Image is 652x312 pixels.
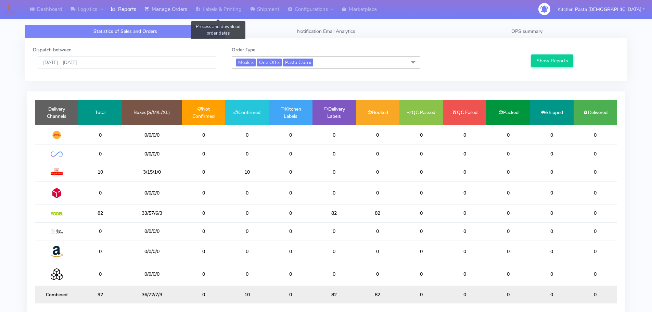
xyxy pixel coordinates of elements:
[269,100,312,125] td: Kitchen Labels
[182,145,225,163] td: 0
[269,163,312,182] td: 0
[486,222,530,240] td: 0
[530,100,574,125] td: Shipped
[182,240,225,263] td: 0
[486,182,530,204] td: 0
[443,100,486,125] td: QC Failed
[399,125,443,145] td: 0
[269,182,312,204] td: 0
[443,182,486,204] td: 0
[356,263,399,286] td: 0
[486,125,530,145] td: 0
[122,163,182,182] td: 3/15/1/0
[312,125,356,145] td: 0
[356,240,399,263] td: 0
[574,145,617,163] td: 0
[399,163,443,182] td: 0
[530,204,574,222] td: 0
[356,100,399,125] td: Booked
[122,125,182,145] td: 0/0/0/0
[122,204,182,222] td: 33/57/6/3
[399,145,443,163] td: 0
[356,286,399,303] td: 82
[225,145,269,163] td: 0
[486,145,530,163] td: 0
[312,145,356,163] td: 0
[399,182,443,204] td: 0
[51,268,63,280] img: Collection
[78,222,122,240] td: 0
[312,204,356,222] td: 82
[269,263,312,286] td: 0
[269,286,312,303] td: 0
[530,263,574,286] td: 0
[356,145,399,163] td: 0
[269,222,312,240] td: 0
[574,100,617,125] td: Delivered
[399,286,443,303] td: 0
[443,240,486,263] td: 0
[225,125,269,145] td: 0
[122,100,182,125] td: Boxes(S/M/L/XL)
[486,286,530,303] td: 0
[122,145,182,163] td: 0/0/0/0
[530,182,574,204] td: 0
[486,204,530,222] td: 0
[531,54,573,67] button: Show Reports
[51,187,63,199] img: DPD
[122,222,182,240] td: 0/0/0/0
[399,204,443,222] td: 0
[574,286,617,303] td: 0
[225,204,269,222] td: 0
[283,59,313,66] span: Pasta Club
[486,240,530,263] td: 0
[78,263,122,286] td: 0
[182,263,225,286] td: 0
[574,222,617,240] td: 0
[511,28,542,35] span: OPS summary
[574,263,617,286] td: 0
[251,59,254,66] a: x
[530,240,574,263] td: 0
[443,263,486,286] td: 0
[257,59,282,66] span: One Off
[312,182,356,204] td: 0
[399,100,443,125] td: QC Passed
[225,286,269,303] td: 10
[312,100,356,125] td: Delivery Labels
[35,100,78,125] td: Delivery Channels
[182,125,225,145] td: 0
[182,204,225,222] td: 0
[312,286,356,303] td: 82
[308,59,311,66] a: x
[574,240,617,263] td: 0
[182,286,225,303] td: 0
[269,145,312,163] td: 0
[51,212,63,215] img: Yodel
[530,222,574,240] td: 0
[443,286,486,303] td: 0
[33,46,72,53] label: Dispatch between
[51,151,63,157] img: OnFleet
[225,163,269,182] td: 10
[269,125,312,145] td: 0
[93,28,157,35] span: Statistics of Sales and Orders
[574,163,617,182] td: 0
[443,163,486,182] td: 0
[122,263,182,286] td: 0/0/0/0
[182,182,225,204] td: 0
[51,168,63,176] img: Royal Mail
[25,25,627,38] ul: Tabs
[122,240,182,263] td: 0/0/0/0
[225,182,269,204] td: 0
[356,204,399,222] td: 82
[574,125,617,145] td: 0
[78,182,122,204] td: 0
[356,182,399,204] td: 0
[269,240,312,263] td: 0
[277,59,280,66] a: x
[356,163,399,182] td: 0
[443,125,486,145] td: 0
[35,286,78,303] td: Combined
[78,204,122,222] td: 82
